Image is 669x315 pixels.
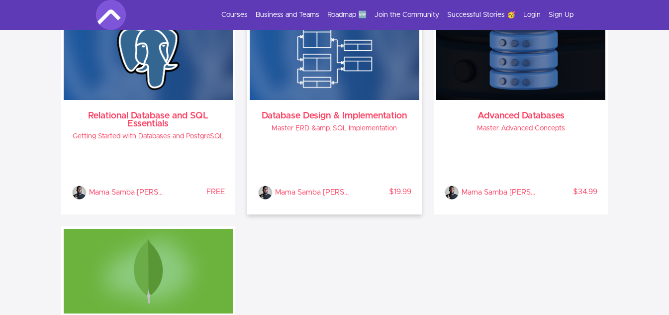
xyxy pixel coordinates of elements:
img: FJ4HXiQVTfqxCnAUaL8a_postgres.png [64,15,233,100]
a: Business and Teams [256,10,319,20]
h3: Database Design & Implementation [258,112,411,120]
a: Roadmap 🆕 [327,10,367,20]
h3: Relational Database and SQL Essentials [72,112,225,128]
a: Advanced Databases Master Advanced Concepts Mama Samba Braima Nelson Mama Samba [PERSON_NAME] $34.99 [436,15,606,212]
a: Successful Stories 🥳 [447,10,515,20]
a: Relational Database and SQL Essentials Getting Started with Databases and PostgreSQL Mama Samba B... [64,15,233,212]
h4: Master ERD &amp; SQL Implementation [258,124,411,133]
img: zQ9KrLjNQrGjBq3YI5fD_mongodb.png [64,229,233,314]
p: Mama Samba Braima Nelson [89,185,164,200]
h3: Advanced Databases [444,112,598,120]
p: Mama Samba Braima Nelson [275,185,350,200]
h4: Master Advanced Concepts [444,124,598,133]
p: $34.99 [536,187,597,197]
p: $19.99 [350,187,411,197]
a: Login [523,10,541,20]
p: Mama Samba Braima Nelson [462,185,536,200]
a: Sign Up [549,10,573,20]
img: 0SQSPFuRDWRkP3mrOq3r_advanced-databases.png [436,15,606,100]
a: Courses [221,10,248,20]
p: FREE [164,187,225,197]
img: Mama Samba Braima Nelson [444,185,459,200]
img: 2DZWWycSjSTPZHovYok8_database-design.png [250,15,419,100]
a: Join the Community [375,10,439,20]
img: Mama Samba Braima Nelson [258,185,273,200]
h4: Getting Started with Databases and PostgreSQL [72,132,225,141]
a: Database Design & Implementation Master ERD &amp; SQL Implementation Mama Samba Braima Nelson Mam... [250,15,419,212]
img: Mama Samba Braima Nelson [72,185,87,200]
